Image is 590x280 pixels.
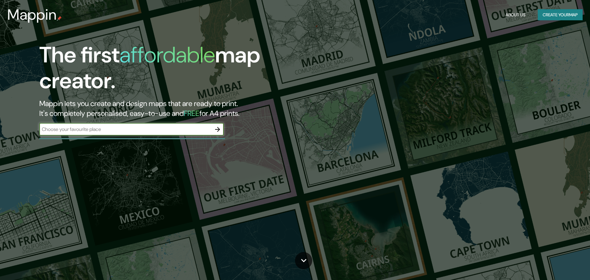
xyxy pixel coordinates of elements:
h1: affordable [120,41,215,69]
input: Choose your favourite place [39,126,211,133]
h5: FREE [184,108,199,118]
button: About Us [503,9,528,21]
h3: Mappin [7,6,57,23]
h1: The first map creator. [39,42,334,99]
h2: Mappin lets you create and design maps that are ready to print. It's completely personalised, eas... [39,99,334,118]
img: mappin-pin [57,16,62,21]
button: Create yourmap [538,9,583,21]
